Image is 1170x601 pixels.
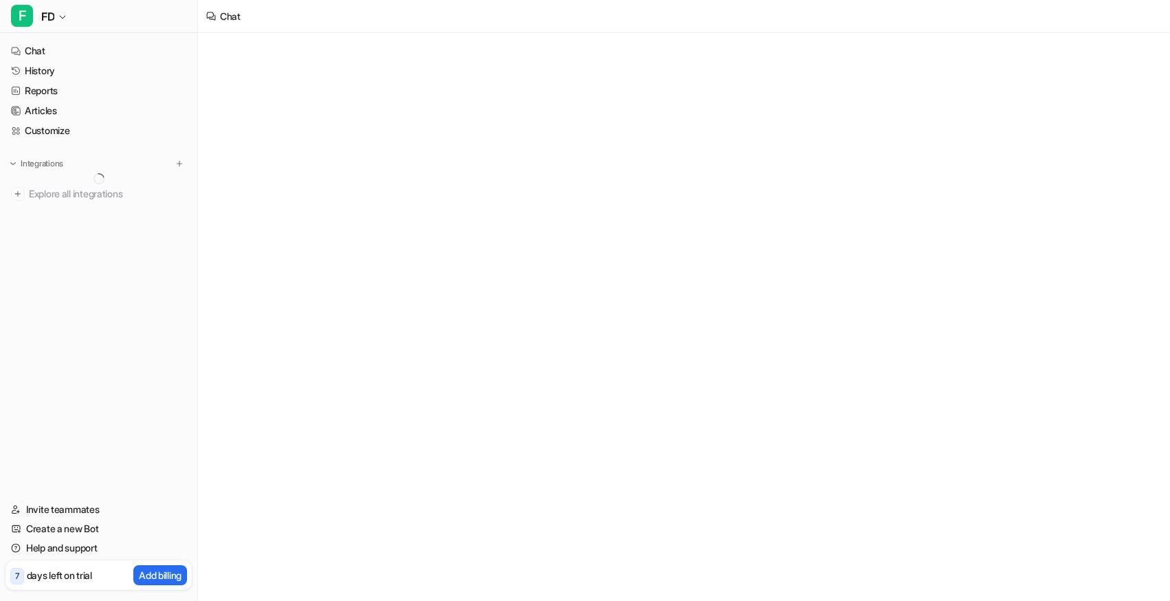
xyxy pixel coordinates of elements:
[27,568,92,582] p: days left on trial
[5,101,192,120] a: Articles
[5,184,192,204] a: Explore all integrations
[5,157,67,171] button: Integrations
[220,9,241,23] div: Chat
[5,121,192,140] a: Customize
[5,500,192,519] a: Invite teammates
[5,538,192,558] a: Help and support
[5,81,192,100] a: Reports
[5,61,192,80] a: History
[29,183,186,205] span: Explore all integrations
[133,565,187,585] button: Add billing
[8,159,18,168] img: expand menu
[15,570,19,582] p: 7
[175,159,184,168] img: menu_add.svg
[5,519,192,538] a: Create a new Bot
[41,7,54,26] span: FD
[139,568,181,582] p: Add billing
[21,158,63,169] p: Integrations
[11,5,33,27] span: F
[5,41,192,61] a: Chat
[11,187,25,201] img: explore all integrations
